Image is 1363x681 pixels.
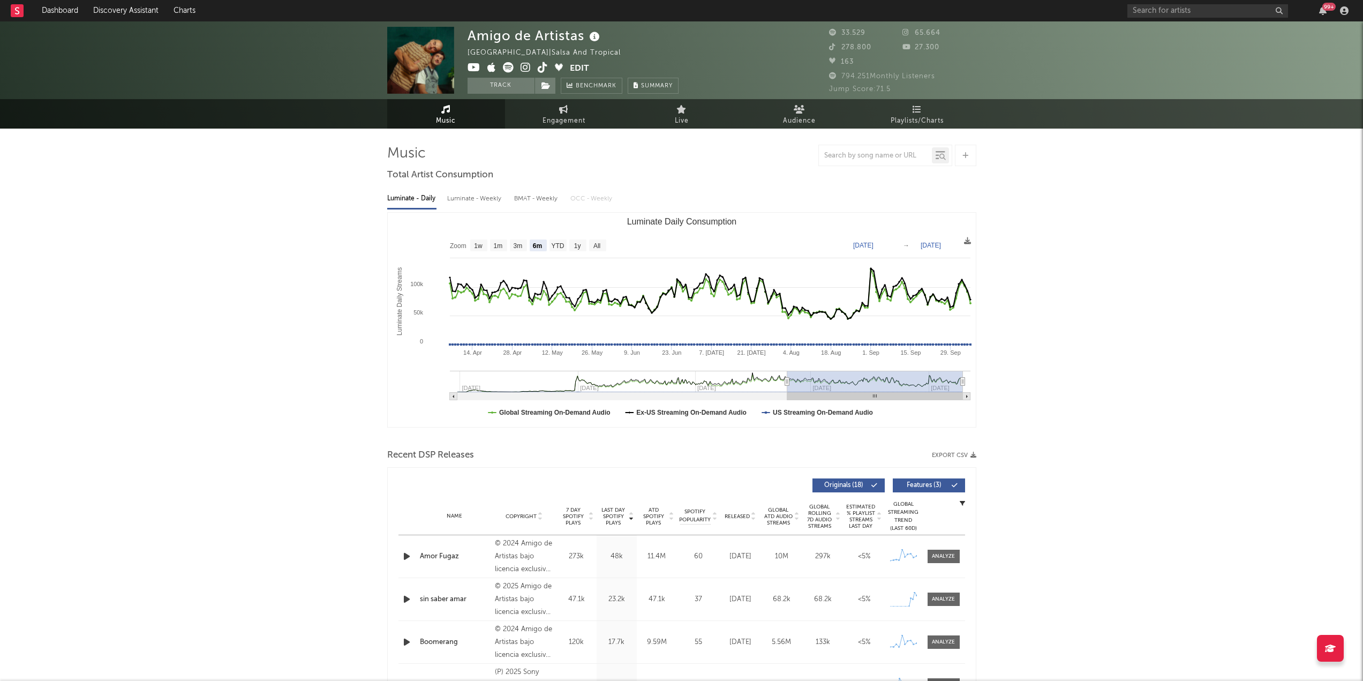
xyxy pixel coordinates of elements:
text: Ex-US Streaming On-Demand Audio [636,409,747,416]
div: © 2024 Amigo de Artistas bajo licencia exclusiva a Lotus Records y distribuido en forma exclusiva... [495,537,553,576]
text: 1. Sep [862,349,879,356]
text: All [593,242,600,250]
text: Zoom [450,242,466,250]
div: 60 [680,551,717,562]
div: 17.7k [599,637,634,648]
span: Total Artist Consumption [387,169,493,182]
text: [DATE] [853,242,873,249]
div: sin saber amar [420,594,490,605]
span: Playlists/Charts [891,115,944,128]
span: Copyright [506,513,537,520]
a: Benchmark [561,78,622,94]
div: Luminate - Weekly [447,190,503,208]
text: 18. Aug [821,349,841,356]
span: 7 Day Spotify Plays [559,507,588,526]
text: Luminate Daily Streams [396,267,403,335]
div: 99 + [1322,3,1336,11]
div: Luminate - Daily [387,190,436,208]
span: Estimated % Playlist Streams Last Day [846,504,876,529]
text: 15. Sep [900,349,921,356]
button: Edit [570,62,589,76]
button: Originals(18) [812,478,885,492]
text: → [903,242,909,249]
div: 47.1k [639,594,674,605]
text: [DATE] [921,242,941,249]
a: Playlists/Charts [859,99,976,129]
span: Spotify Popularity [679,508,711,524]
span: Summary [641,83,673,89]
div: Amigo de Artistas [468,27,603,44]
div: [GEOGRAPHIC_DATA] | Salsa and Tropical [468,47,633,59]
a: Live [623,99,741,129]
text: Global Streaming On-Demand Audio [499,409,611,416]
text: 1w [474,242,483,250]
text: 21. [DATE] [737,349,765,356]
a: Boomerang [420,637,490,648]
text: 12. May [541,349,563,356]
span: 794.251 Monthly Listeners [829,73,935,80]
text: 6m [532,242,541,250]
svg: Luminate Daily Consumption [388,213,976,427]
div: Amor Fugaz [420,551,490,562]
div: 297k [805,551,841,562]
div: 68.2k [805,594,841,605]
div: 37 [680,594,717,605]
div: 10M [764,551,800,562]
input: Search by song name or URL [819,152,932,160]
a: Engagement [505,99,623,129]
span: Live [675,115,689,128]
text: 1y [574,242,581,250]
text: 9. Jun [623,349,639,356]
div: <5% [846,594,882,605]
text: US Streaming On-Demand Audio [773,409,873,416]
span: Originals ( 18 ) [819,482,869,489]
div: Name [420,512,490,520]
div: BMAT - Weekly [514,190,560,208]
div: <5% [846,637,882,648]
text: 100k [410,281,423,287]
span: 163 [829,58,854,65]
span: Jump Score: 71.5 [829,86,891,93]
span: Benchmark [576,80,616,93]
div: 9.59M [639,637,674,648]
span: Features ( 3 ) [900,482,949,489]
div: 23.2k [599,594,634,605]
div: © 2025 Amigo de Artistas bajo licencia exclusiva a Lotus Records y distribuido en forma exclusiva... [495,580,553,619]
a: Music [387,99,505,129]
span: Global ATD Audio Streams [764,507,793,526]
button: Features(3) [893,478,965,492]
span: 33.529 [829,29,865,36]
text: 23. Jun [662,349,681,356]
div: 47.1k [559,594,594,605]
div: 11.4M [639,551,674,562]
div: [DATE] [722,637,758,648]
div: 48k [599,551,634,562]
span: Released [725,513,750,520]
button: Export CSV [932,452,976,459]
a: Audience [741,99,859,129]
text: 26. May [582,349,603,356]
span: 65.664 [902,29,940,36]
div: [DATE] [722,594,758,605]
input: Search for artists [1127,4,1288,18]
text: 28. Apr [503,349,522,356]
span: 278.800 [829,44,871,51]
div: 133k [805,637,841,648]
text: YTD [551,242,564,250]
span: 27.300 [902,44,939,51]
div: 273k [559,551,594,562]
span: Last Day Spotify Plays [599,507,628,526]
div: 68.2k [764,594,800,605]
div: <5% [846,551,882,562]
span: ATD Spotify Plays [639,507,668,526]
text: 0 [419,338,423,345]
text: Luminate Daily Consumption [627,217,736,226]
text: 1m [493,242,502,250]
text: 3m [513,242,522,250]
text: 50k [413,309,423,316]
div: 55 [680,637,717,648]
text: 14. Apr [463,349,482,356]
text: 7. [DATE] [699,349,724,356]
div: 120k [559,637,594,648]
